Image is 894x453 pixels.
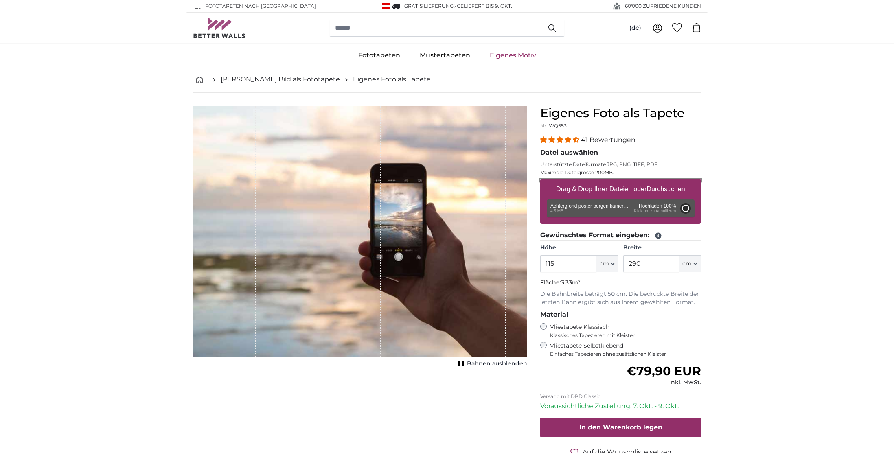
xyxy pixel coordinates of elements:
p: Fläche: [540,279,701,287]
span: Fototapeten nach [GEOGRAPHIC_DATA] [205,2,316,10]
button: In den Warenkorb legen [540,418,701,437]
a: Eigenes Foto als Tapete [353,74,431,84]
span: 60'000 ZUFRIEDENE KUNDEN [625,2,701,10]
label: Höhe [540,244,618,252]
span: Klassisches Tapezieren mit Kleister [550,332,694,339]
p: Voraussichtliche Zustellung: 7. Okt. - 9. Okt. [540,401,701,411]
p: Versand mit DPD Classic [540,393,701,400]
span: GRATIS Lieferung! [404,3,455,9]
u: Durchsuchen [647,186,685,193]
span: Nr. WQ553 [540,123,567,129]
h1: Eigenes Foto als Tapete [540,106,701,120]
span: cm [682,260,692,268]
div: 1 of 1 [193,106,527,370]
button: cm [679,255,701,272]
button: cm [596,255,618,272]
button: Bahnen ausblenden [456,358,527,370]
span: - [455,3,512,9]
label: Vliestapete Klassisch [550,323,694,339]
label: Vliestapete Selbstklebend [550,342,701,357]
span: Bahnen ausblenden [467,360,527,368]
a: Fototapeten [348,45,410,66]
legend: Material [540,310,701,320]
span: 4.39 stars [540,136,581,144]
a: [PERSON_NAME] Bild als Fototapete [221,74,340,84]
a: Mustertapeten [410,45,480,66]
img: Österreich [382,3,390,9]
a: Eigenes Motiv [480,45,546,66]
legend: Datei auswählen [540,148,701,158]
span: €79,90 EUR [627,363,701,379]
nav: breadcrumbs [193,66,701,93]
span: Einfaches Tapezieren ohne zusätzlichen Kleister [550,351,701,357]
span: 41 Bewertungen [581,136,635,144]
legend: Gewünschtes Format eingeben: [540,230,701,241]
span: Geliefert bis 9. Okt. [457,3,512,9]
div: inkl. MwSt. [627,379,701,387]
p: Die Bahnbreite beträgt 50 cm. Die bedruckte Breite der letzten Bahn ergibt sich aus Ihrem gewählt... [540,290,701,306]
img: Betterwalls [193,18,246,38]
p: Maximale Dateigrösse 200MB. [540,169,701,176]
span: cm [600,260,609,268]
label: Breite [623,244,701,252]
p: Unterstützte Dateiformate JPG, PNG, TIFF, PDF. [540,161,701,168]
label: Drag & Drop Ihrer Dateien oder [553,181,688,197]
span: 3.33m² [561,279,581,286]
span: In den Warenkorb legen [579,423,662,431]
button: (de) [623,21,648,35]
